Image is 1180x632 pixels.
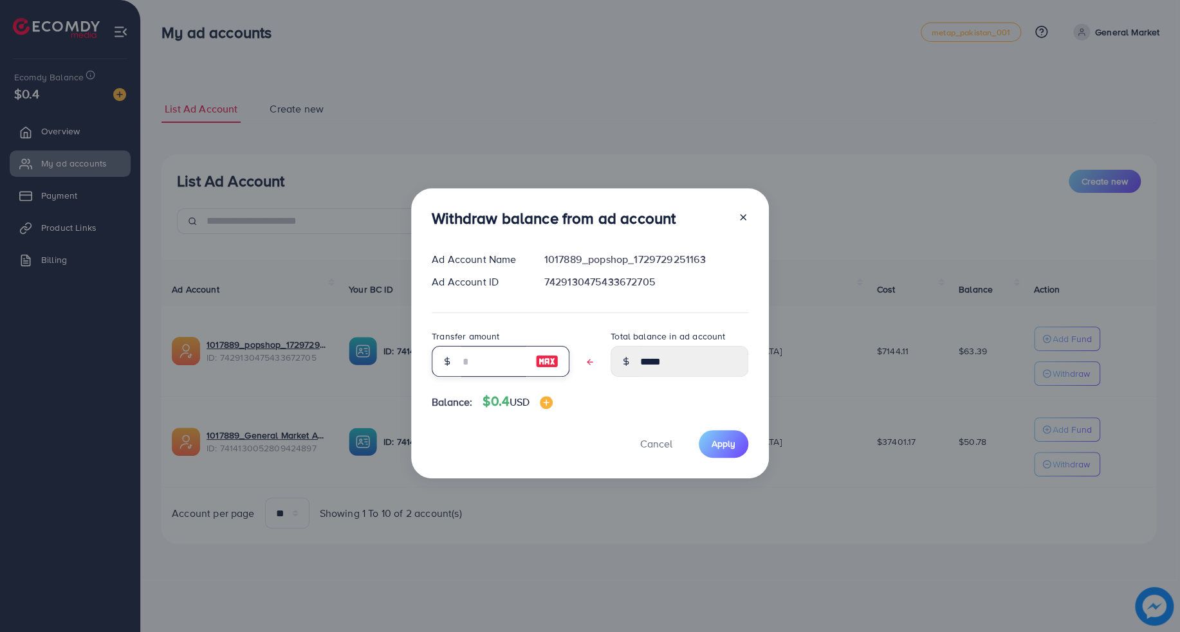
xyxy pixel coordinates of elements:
[421,275,534,289] div: Ad Account ID
[510,395,530,409] span: USD
[699,430,748,458] button: Apply
[534,252,759,267] div: 1017889_popshop_1729729251163
[421,252,534,267] div: Ad Account Name
[432,209,676,228] h3: Withdraw balance from ad account
[540,396,553,409] img: image
[640,437,672,451] span: Cancel
[432,330,499,343] label: Transfer amount
[712,437,735,450] span: Apply
[432,395,472,410] span: Balance:
[535,354,558,369] img: image
[611,330,725,343] label: Total balance in ad account
[624,430,688,458] button: Cancel
[534,275,759,289] div: 7429130475433672705
[483,393,553,410] h4: $0.4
